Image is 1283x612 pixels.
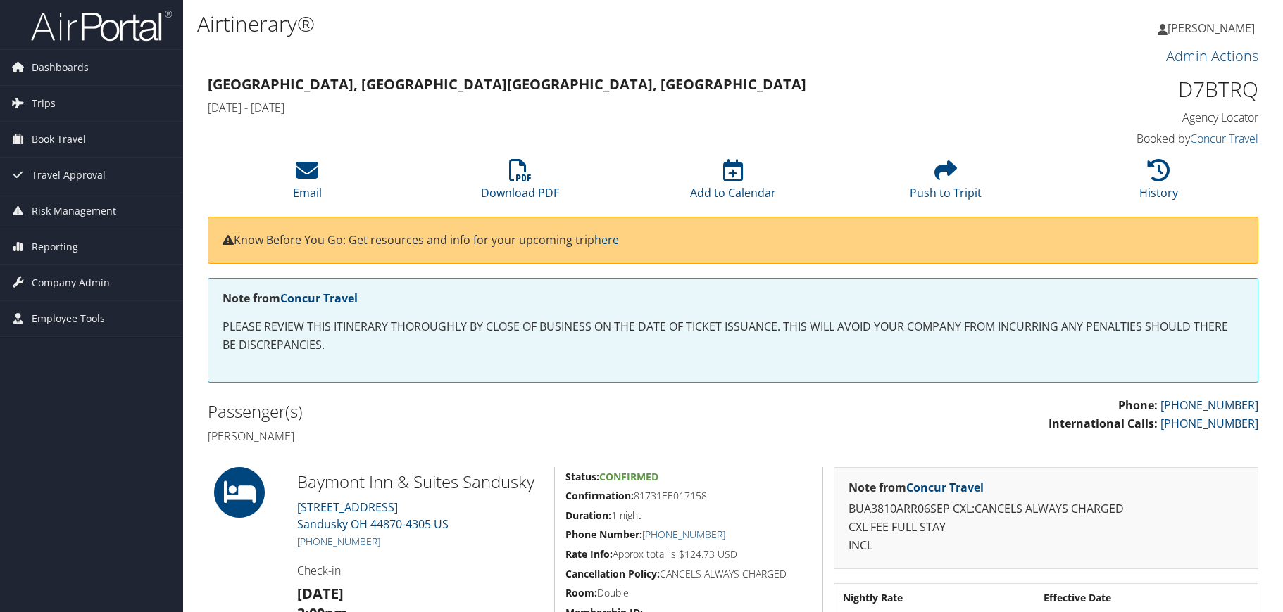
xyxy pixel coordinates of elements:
strong: International Calls: [1049,416,1158,431]
strong: Rate Info: [565,547,613,561]
strong: Note from [849,480,984,495]
strong: Room: [565,586,597,599]
img: airportal-logo.png [31,9,172,42]
th: Effective Date [1037,585,1256,611]
strong: Note from [223,291,358,306]
h4: [DATE] - [DATE] [208,100,991,115]
h5: Double [565,586,812,600]
span: Reporting [32,229,78,264]
h1: Airtinerary® [197,9,912,39]
strong: Duration: [565,509,611,522]
h4: [PERSON_NAME] [208,428,722,444]
a: [STREET_ADDRESS]Sandusky OH 44870-4305 US [297,499,449,532]
a: [PHONE_NUMBER] [297,535,380,548]
a: Push to Tripit [910,167,982,200]
strong: [DATE] [297,584,344,603]
strong: Cancellation Policy: [565,567,660,580]
span: Dashboards [32,50,89,85]
strong: [GEOGRAPHIC_DATA], [GEOGRAPHIC_DATA] [GEOGRAPHIC_DATA], [GEOGRAPHIC_DATA] [208,75,806,94]
a: Concur Travel [1190,131,1258,146]
h4: Check-in [297,563,544,578]
p: PLEASE REVIEW THIS ITINERARY THOROUGHLY BY CLOSE OF BUSINESS ON THE DATE OF TICKET ISSUANCE. THIS... [223,318,1244,354]
h1: D7BTRQ [1012,75,1259,104]
a: Concur Travel [280,291,358,306]
h5: 1 night [565,509,812,523]
h5: Approx total is $124.73 USD [565,547,812,561]
a: [PHONE_NUMBER] [642,528,725,541]
h2: Baymont Inn & Suites Sandusky [297,470,544,494]
a: [PHONE_NUMBER] [1160,397,1258,413]
a: Add to Calendar [690,167,776,200]
th: Nightly Rate [836,585,1035,611]
h5: CANCELS ALWAYS CHARGED [565,567,812,581]
a: Download PDF [481,167,559,200]
span: Risk Management [32,193,116,229]
a: Concur Travel [906,480,984,495]
span: Confirmed [599,470,658,483]
span: Employee Tools [32,301,105,336]
span: Travel Approval [32,158,106,193]
h4: Agency Locator [1012,110,1259,125]
a: here [594,232,619,248]
h2: Passenger(s) [208,400,722,423]
a: [PHONE_NUMBER] [1160,416,1258,431]
a: Email [293,167,322,200]
a: [PERSON_NAME] [1158,7,1269,49]
p: Know Before You Go: Get resources and info for your upcoming trip [223,231,1244,250]
h4: Booked by [1012,131,1259,146]
strong: Confirmation: [565,489,634,502]
a: Admin Actions [1166,46,1258,65]
span: Trips [32,86,56,121]
h5: 81731EE017158 [565,489,812,503]
span: [PERSON_NAME] [1168,20,1255,36]
p: BUA3810ARR06SEP CXL:CANCELS ALWAYS CHARGED CXL FEE FULL STAY INCL [849,500,1244,554]
span: Company Admin [32,265,110,300]
a: History [1139,167,1178,200]
strong: Phone: [1118,397,1158,413]
strong: Phone Number: [565,528,642,541]
span: Book Travel [32,122,86,157]
strong: Status: [565,470,599,483]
